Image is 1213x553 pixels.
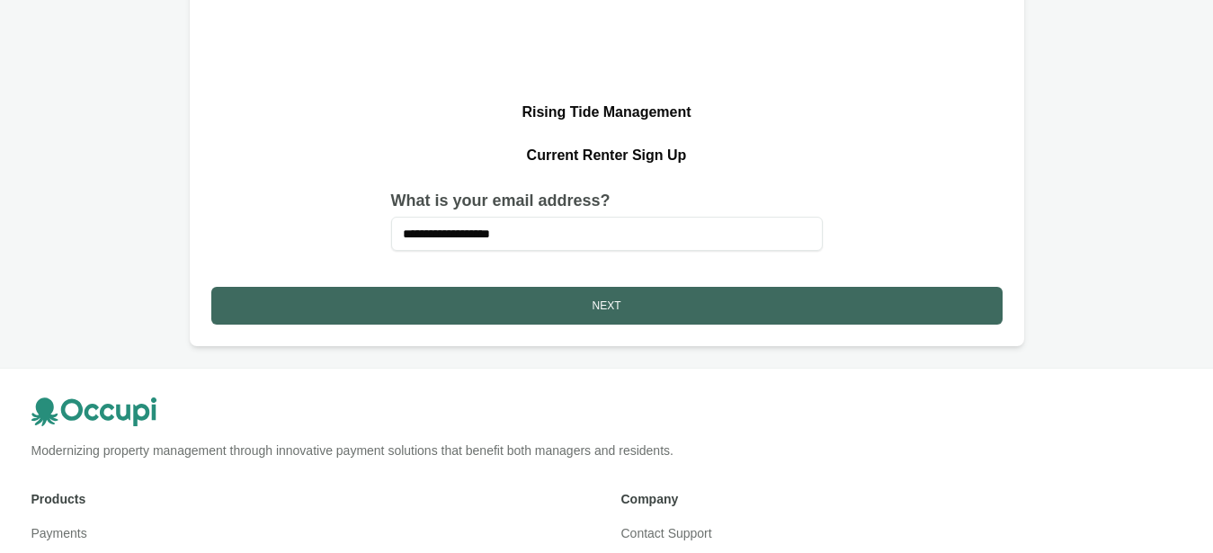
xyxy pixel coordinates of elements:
[621,526,712,540] a: Contact Support
[211,287,1003,325] button: Next
[31,490,593,508] h3: Products
[211,102,1003,123] h2: Rising Tide Management
[391,188,823,213] h2: What is your email address?
[31,526,87,540] a: Payments
[621,490,1182,508] h3: Company
[31,441,1182,461] p: Modernizing property management through innovative payment solutions that benefit both managers a...
[211,145,1003,166] h2: Current Renter Sign Up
